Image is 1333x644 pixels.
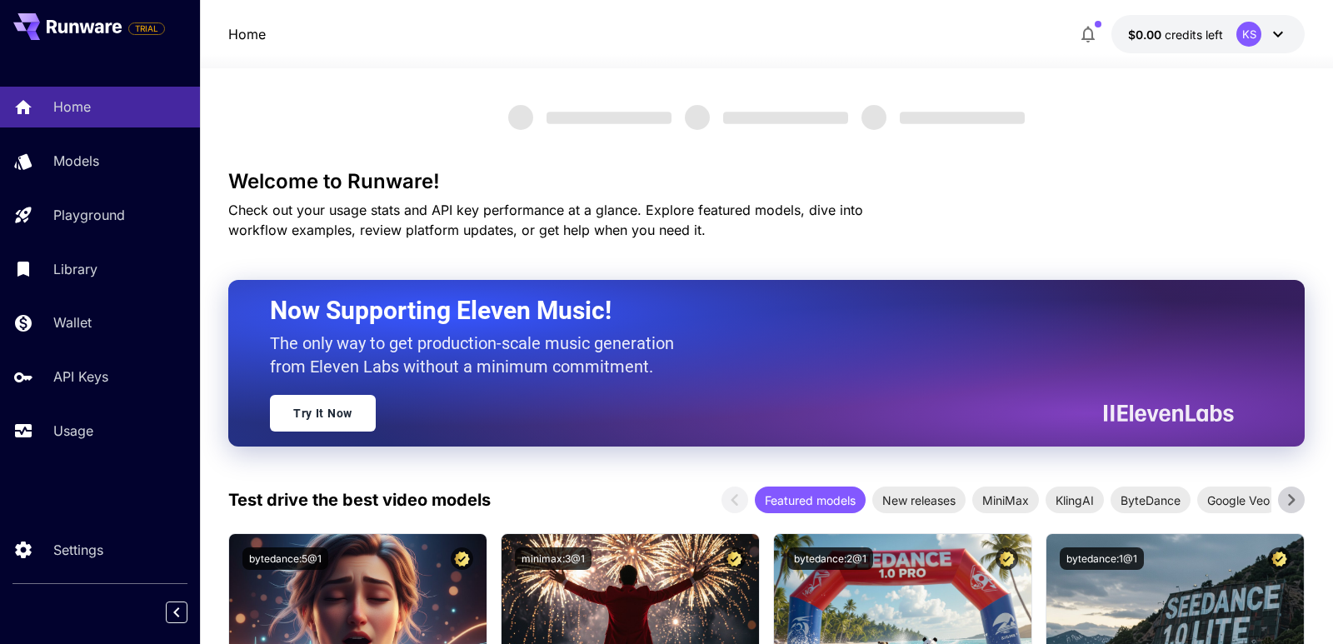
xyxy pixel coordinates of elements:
div: KS [1236,22,1261,47]
div: Collapse sidebar [178,597,200,627]
button: Collapse sidebar [166,602,187,623]
h3: Welcome to Runware! [228,170,1305,193]
div: ByteDance [1111,487,1191,513]
span: MiniMax [972,492,1039,509]
span: Google Veo [1197,492,1280,509]
p: Models [53,151,99,171]
span: Featured models [755,492,866,509]
button: $0.00KS [1111,15,1305,53]
p: Usage [53,421,93,441]
a: Home [228,24,266,44]
p: Home [53,97,91,117]
a: Try It Now [270,395,376,432]
p: Playground [53,205,125,225]
div: KlingAI [1046,487,1104,513]
p: Settings [53,540,103,560]
p: API Keys [53,367,108,387]
div: $0.00 [1128,26,1223,43]
h2: Now Supporting Eleven Music! [270,295,1221,327]
button: bytedance:1@1 [1060,547,1144,570]
span: TRIAL [129,22,164,35]
span: Add your payment card to enable full platform functionality. [128,18,165,38]
nav: breadcrumb [228,24,266,44]
button: minimax:3@1 [515,547,592,570]
p: The only way to get production-scale music generation from Eleven Labs without a minimum commitment. [270,332,686,378]
span: KlingAI [1046,492,1104,509]
p: Library [53,259,97,279]
button: Certified Model – Vetted for best performance and includes a commercial license. [451,547,473,570]
span: New releases [872,492,966,509]
button: Certified Model – Vetted for best performance and includes a commercial license. [996,547,1018,570]
button: bytedance:5@1 [242,547,328,570]
button: Certified Model – Vetted for best performance and includes a commercial license. [1268,547,1291,570]
div: Featured models [755,487,866,513]
button: bytedance:2@1 [787,547,873,570]
div: New releases [872,487,966,513]
button: Certified Model – Vetted for best performance and includes a commercial license. [723,547,746,570]
span: ByteDance [1111,492,1191,509]
span: credits left [1165,27,1223,42]
p: Wallet [53,312,92,332]
div: Google Veo [1197,487,1280,513]
div: MiniMax [972,487,1039,513]
span: Check out your usage stats and API key performance at a glance. Explore featured models, dive int... [228,202,863,238]
span: $0.00 [1128,27,1165,42]
p: Test drive the best video models [228,487,491,512]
